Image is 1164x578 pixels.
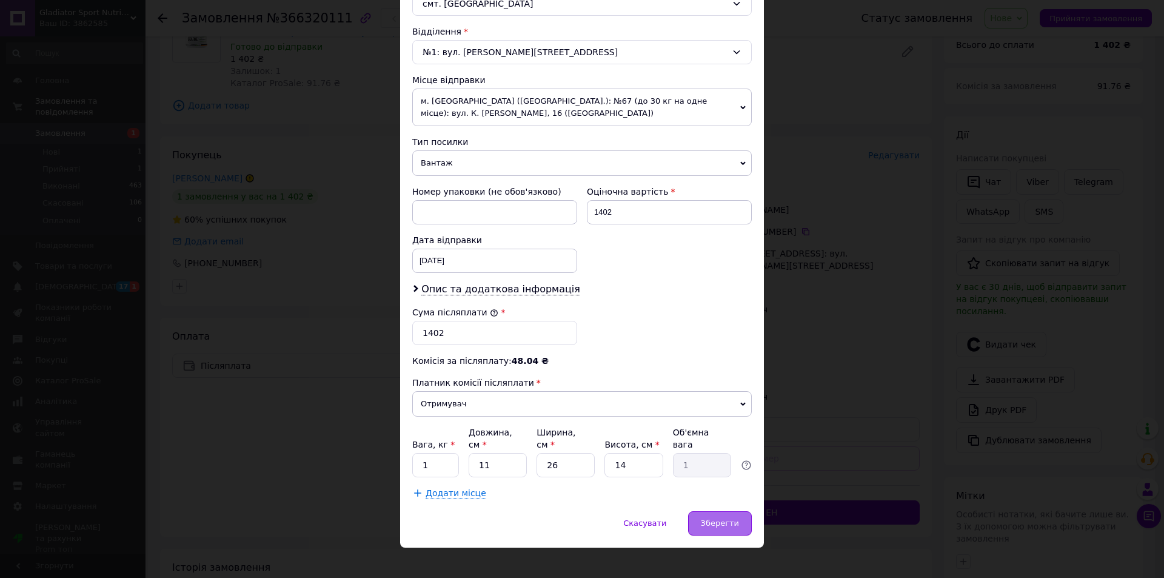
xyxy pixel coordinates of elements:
[412,150,752,176] span: Вантаж
[412,40,752,64] div: №1: вул. [PERSON_NAME][STREET_ADDRESS]
[412,234,577,246] div: Дата відправки
[587,186,752,198] div: Оціночна вартість
[412,25,752,38] div: Відділення
[701,519,739,528] span: Зберегти
[604,440,659,449] label: Висота, см
[426,488,486,499] span: Додати місце
[412,440,455,449] label: Вага, кг
[412,137,468,147] span: Тип посилки
[469,428,512,449] label: Довжина, см
[537,428,575,449] label: Ширина, см
[412,307,498,317] label: Сума післяплати
[623,519,666,528] span: Скасувати
[421,283,580,295] span: Опис та додаткова інформація
[412,378,534,388] span: Платник комісії післяплати
[412,355,752,367] div: Комісія за післяплату:
[412,75,486,85] span: Місце відправки
[412,89,752,126] span: м. [GEOGRAPHIC_DATA] ([GEOGRAPHIC_DATA].): №67 (до 30 кг на одне місце): вул. К. [PERSON_NAME], 1...
[412,391,752,417] span: Отримувач
[673,426,731,451] div: Об'ємна вага
[512,356,549,366] span: 48.04 ₴
[412,186,577,198] div: Номер упаковки (не обов'язково)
